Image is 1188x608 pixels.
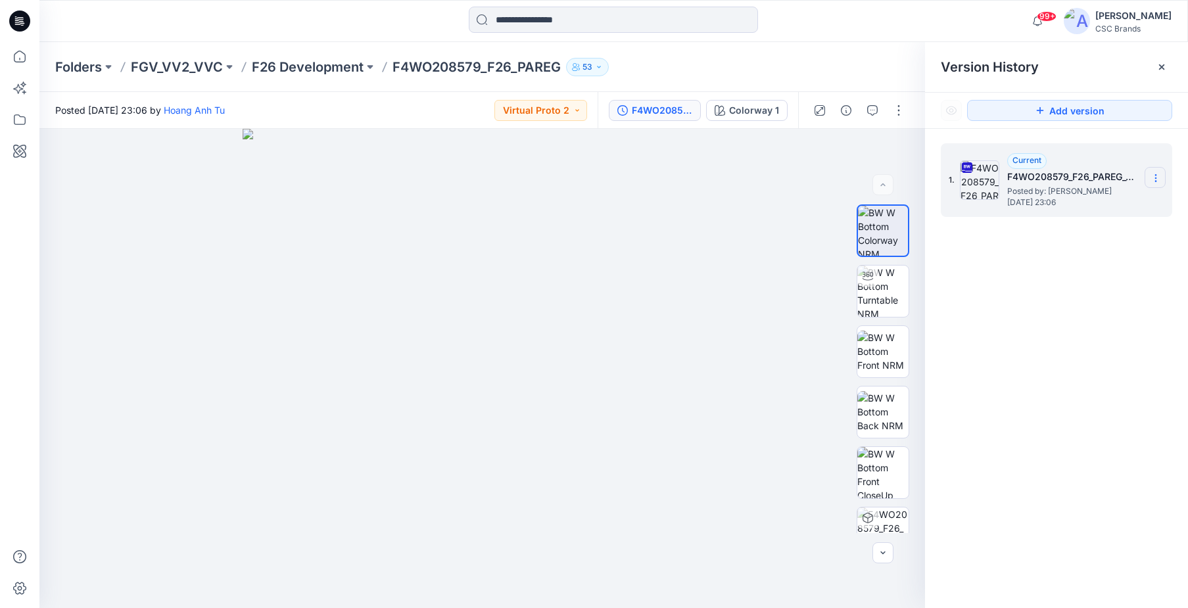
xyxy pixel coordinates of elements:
[243,129,722,608] img: eyJhbGciOiJIUzI1NiIsImtpZCI6IjAiLCJzbHQiOiJzZXMiLCJ0eXAiOiJKV1QifQ.eyJkYXRhIjp7InR5cGUiOiJzdG9yYW...
[857,266,909,317] img: BW W Bottom Turntable NRM
[164,105,225,116] a: Hoang Anh Tu
[392,58,561,76] p: F4WO208579_F26_PAREG
[1007,198,1139,207] span: [DATE] 23:06
[1156,62,1167,72] button: Close
[857,331,909,372] img: BW W Bottom Front NRM
[1007,185,1139,198] span: Posted by: Hoang Anh Tu
[582,60,592,74] p: 53
[632,103,692,118] div: F4WO208579_F26_PAREG_VP2
[729,103,779,118] div: Colorway 1
[55,58,102,76] a: Folders
[967,100,1172,121] button: Add version
[55,103,225,117] span: Posted [DATE] 23:06 by
[941,100,962,121] button: Show Hidden Versions
[1095,8,1172,24] div: [PERSON_NAME]
[857,447,909,498] img: BW W Bottom Front CloseUp NRM
[252,58,364,76] a: F26 Development
[1037,11,1057,22] span: 99+
[949,174,955,186] span: 1.
[1007,169,1139,185] h5: F4WO208579_F26_PAREG_VP2
[1064,8,1090,34] img: avatar
[941,59,1039,75] span: Version History
[857,507,909,559] img: F4WO208579_F26_PAREG_VP2 Colorway 1
[857,391,909,433] img: BW W Bottom Back NRM
[706,100,788,121] button: Colorway 1
[1095,24,1172,34] div: CSC Brands
[566,58,609,76] button: 53
[836,100,857,121] button: Details
[609,100,701,121] button: F4WO208579_F26_PAREG_VP2
[858,206,908,256] img: BW W Bottom Colorway NRM
[960,160,999,200] img: F4WO208579_F26_PAREG_VP2
[131,58,223,76] a: FGV_VV2_VVC
[1012,155,1041,165] span: Current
